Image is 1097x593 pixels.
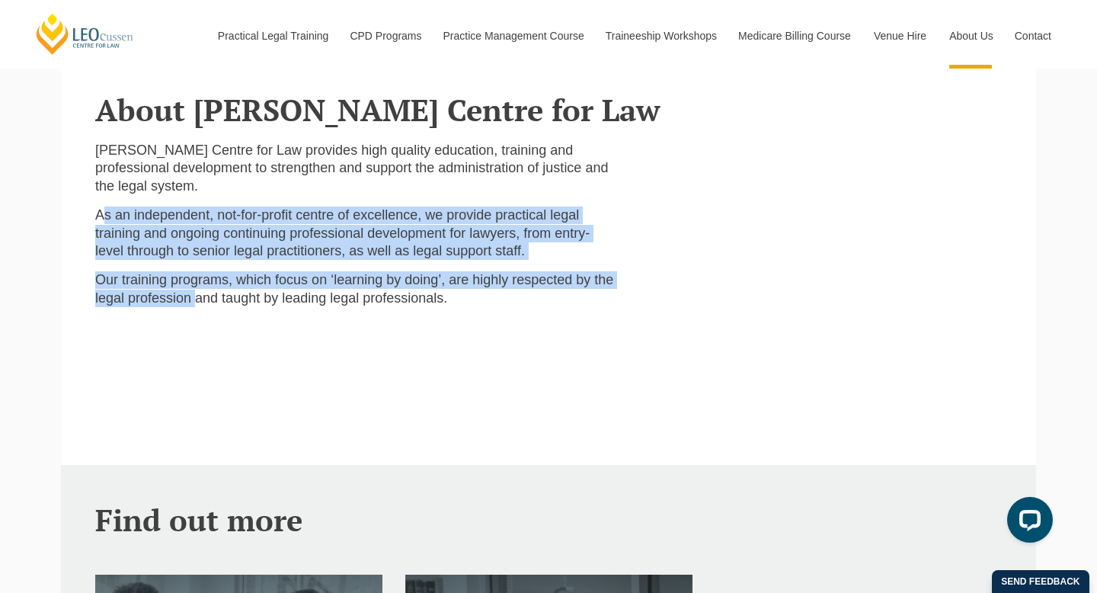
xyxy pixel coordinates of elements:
h2: About [PERSON_NAME] Centre for Law [95,93,1002,127]
a: Traineeship Workshops [594,3,727,69]
a: Venue Hire [862,3,938,69]
a: Medicare Billing Course [727,3,862,69]
p: Our training programs, which focus on ‘learning by doing’, are highly respected by the legal prof... [95,271,615,307]
a: Contact [1003,3,1063,69]
a: Practice Management Course [432,3,594,69]
a: About Us [938,3,1003,69]
iframe: LiveChat chat widget [995,491,1059,555]
p: As an independent, not-for-profit centre of excellence, we provide practical legal training and o... [95,207,615,260]
a: CPD Programs [338,3,431,69]
h2: Find out more [95,503,1002,537]
a: Practical Legal Training [206,3,339,69]
p: [PERSON_NAME] Centre for Law provides high quality education, training and professional developme... [95,142,615,195]
a: [PERSON_NAME] Centre for Law [34,12,136,56]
